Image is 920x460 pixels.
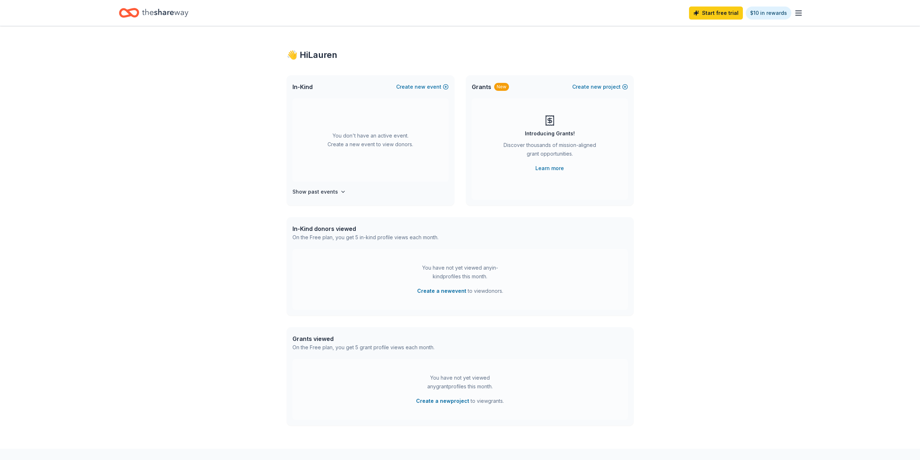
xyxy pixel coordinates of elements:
a: Learn more [535,164,564,173]
div: Discover thousands of mission-aligned grant opportunities. [501,141,599,161]
div: In-Kind donors viewed [292,224,438,233]
button: Createnewproject [572,83,628,91]
span: new [591,83,602,91]
div: You don't have an active event. Create a new event to view donors. [292,98,449,182]
div: On the Free plan, you get 5 in-kind profile views each month. [292,233,438,242]
div: Introducing Grants! [525,129,575,138]
div: On the Free plan, you get 5 grant profile views each month. [292,343,435,352]
a: Start free trial [689,7,743,20]
button: Show past events [292,187,346,196]
div: You have not yet viewed any in-kind profiles this month. [415,263,505,281]
h4: Show past events [292,187,338,196]
button: Create a newproject [416,397,469,405]
a: $10 in rewards [746,7,791,20]
button: Createnewevent [396,83,449,91]
div: Grants viewed [292,334,435,343]
span: Grants [472,83,491,91]
span: to view donors . [417,287,503,295]
span: new [415,83,425,91]
div: You have not yet viewed any grant profiles this month. [415,374,505,391]
div: New [494,83,509,91]
span: to view grants . [416,397,504,405]
button: Create a newevent [417,287,466,295]
a: Home [119,4,188,21]
span: In-Kind [292,83,313,91]
div: 👋 Hi Lauren [287,49,634,61]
